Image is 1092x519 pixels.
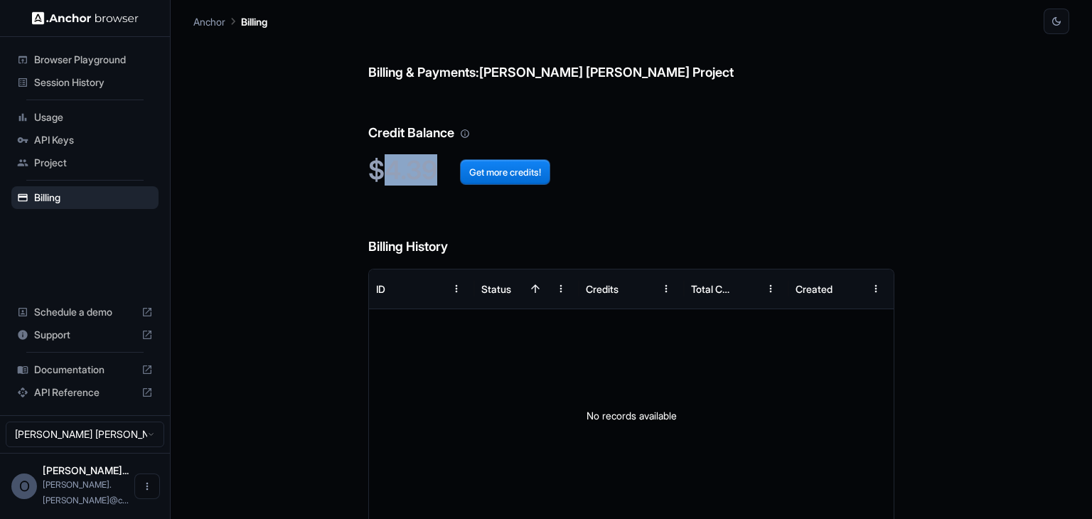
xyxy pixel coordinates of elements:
button: Sort [628,276,653,301]
button: Open menu [134,473,160,499]
button: Sort [523,276,548,301]
span: Support [34,328,136,342]
button: Menu [653,276,679,301]
span: Browser Playground [34,53,153,67]
span: omar.bolanos@cariai.com [43,479,129,505]
div: Support [11,323,159,346]
span: API Reference [34,385,136,400]
div: Session History [11,71,159,94]
h2: $4.39 [368,155,894,186]
div: Project [11,151,159,174]
button: Menu [863,276,889,301]
div: Credits [586,283,619,295]
button: Menu [444,276,469,301]
span: Billing [34,191,153,205]
h6: Billing & Payments: [PERSON_NAME] [PERSON_NAME] Project [368,34,894,83]
span: Schedule a demo [34,305,136,319]
p: Anchor [193,14,225,29]
span: Session History [34,75,153,90]
p: Billing [241,14,267,29]
button: Menu [758,276,783,301]
div: Browser Playground [11,48,159,71]
button: Sort [837,276,863,301]
svg: Your credit balance will be consumed as you use the API. Visit the usage page to view a breakdown... [460,129,470,139]
button: Menu [548,276,574,301]
div: Created [796,283,833,295]
div: O [11,473,37,499]
div: Usage [11,106,159,129]
nav: breadcrumb [193,14,267,29]
span: Usage [34,110,153,124]
span: Omar Fernando Bolaños Delgado [43,464,129,476]
button: Sort [418,276,444,301]
div: API Keys [11,129,159,151]
div: Status [481,283,511,295]
div: Billing [11,186,159,209]
div: Total Cost [691,283,732,295]
button: Sort [732,276,758,301]
button: Get more credits! [460,159,550,185]
span: Documentation [34,363,136,377]
img: Anchor Logo [32,11,139,25]
div: Schedule a demo [11,301,159,323]
div: API Reference [11,381,159,404]
div: Documentation [11,358,159,381]
h6: Billing History [368,208,894,257]
span: API Keys [34,133,153,147]
span: Project [34,156,153,170]
h6: Credit Balance [368,95,894,144]
div: ID [376,283,385,295]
